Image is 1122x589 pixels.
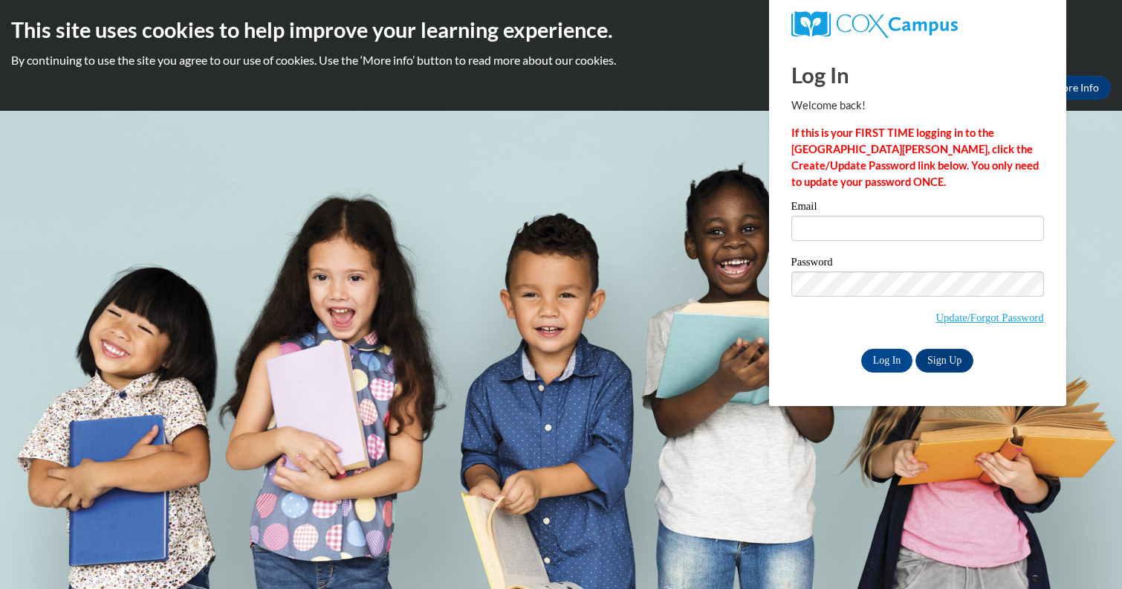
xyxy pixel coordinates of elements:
[791,257,1044,271] label: Password
[791,11,958,38] img: COX Campus
[11,52,1111,68] p: By continuing to use the site you agree to our use of cookies. Use the ‘More info’ button to read...
[791,97,1044,114] p: Welcome back!
[791,59,1044,90] h1: Log In
[791,126,1039,188] strong: If this is your FIRST TIME logging in to the [GEOGRAPHIC_DATA][PERSON_NAME], click the Create/Upd...
[861,349,913,373] input: Log In
[1041,76,1111,100] a: More Info
[791,201,1044,216] label: Email
[791,11,1044,38] a: COX Campus
[935,312,1043,324] a: Update/Forgot Password
[915,349,973,373] a: Sign Up
[11,15,1111,45] h2: This site uses cookies to help improve your learning experience.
